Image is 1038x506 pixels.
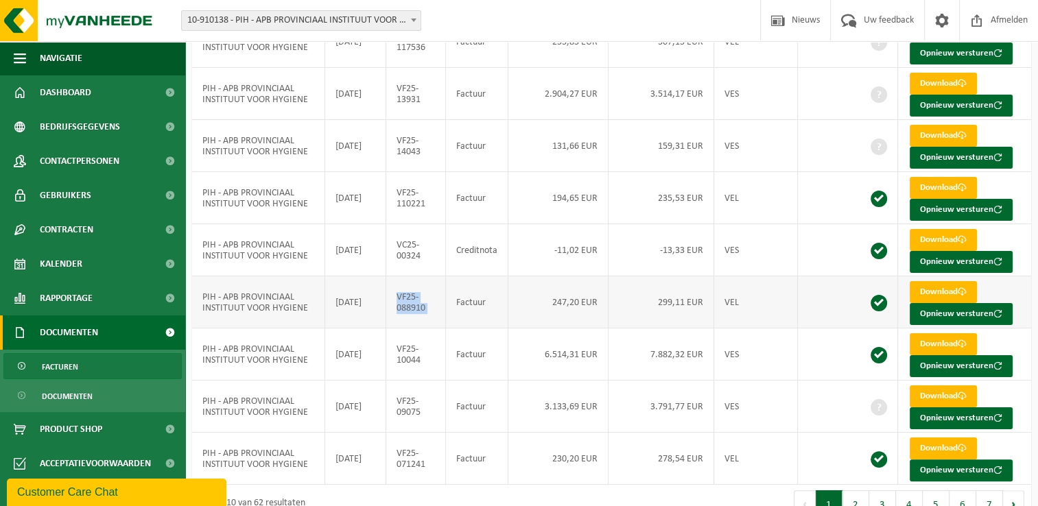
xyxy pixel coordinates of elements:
[446,68,508,120] td: Factuur
[910,407,1013,429] button: Opnieuw versturen
[714,276,798,328] td: VEL
[325,381,386,433] td: [DATE]
[910,73,977,95] a: Download
[910,125,977,147] a: Download
[386,276,446,328] td: VF25-088910
[386,120,446,172] td: VF25-14043
[192,16,325,68] td: PIH - APB PROVINCIAAL INSTITUUT VOOR HYGIENE
[714,433,798,485] td: VEL
[40,281,93,315] span: Rapportage
[714,68,798,120] td: VES
[386,381,446,433] td: VF25-09075
[192,433,325,485] td: PIH - APB PROVINCIAAL INSTITUUT VOOR HYGIENE
[40,110,120,144] span: Bedrijfsgegevens
[609,433,714,485] td: 278,54 EUR
[609,68,714,120] td: 3.514,17 EUR
[42,354,78,380] span: Facturen
[40,247,82,281] span: Kalender
[714,328,798,381] td: VES
[40,41,82,75] span: Navigatie
[609,16,714,68] td: 307,13 EUR
[714,120,798,172] td: VES
[192,172,325,224] td: PIH - APB PROVINCIAAL INSTITUUT VOOR HYGIENE
[386,16,446,68] td: VF25-117536
[192,68,325,120] td: PIH - APB PROVINCIAAL INSTITUUT VOOR HYGIENE
[386,68,446,120] td: VF25-13931
[386,433,446,485] td: VF25-071241
[508,172,609,224] td: 194,65 EUR
[386,224,446,276] td: VC25-00324
[609,172,714,224] td: 235,53 EUR
[40,412,102,446] span: Product Shop
[3,353,182,379] a: Facturen
[446,16,508,68] td: Factuur
[910,303,1013,325] button: Opnieuw versturen
[609,224,714,276] td: -13,33 EUR
[325,16,386,68] td: [DATE]
[508,68,609,120] td: 2.904,27 EUR
[714,224,798,276] td: VES
[609,328,714,381] td: 7.882,32 EUR
[910,251,1013,273] button: Opnieuw versturen
[508,381,609,433] td: 3.133,69 EUR
[508,224,609,276] td: -11,02 EUR
[181,10,421,31] span: 10-910138 - PIH - APB PROVINCIAAL INSTITUUT VOOR HYGIENE - ANTWERPEN
[325,172,386,224] td: [DATE]
[325,328,386,381] td: [DATE]
[40,178,91,213] span: Gebruikers
[325,224,386,276] td: [DATE]
[910,355,1013,377] button: Opnieuw versturen
[609,276,714,328] td: 299,11 EUR
[910,281,977,303] a: Download
[40,213,93,247] span: Contracten
[910,95,1013,117] button: Opnieuw versturen
[446,381,508,433] td: Factuur
[386,172,446,224] td: VF25-110221
[910,459,1013,481] button: Opnieuw versturen
[446,276,508,328] td: Factuur
[42,383,93,409] span: Documenten
[192,381,325,433] td: PIH - APB PROVINCIAAL INSTITUUT VOOR HYGIENE
[40,144,119,178] span: Contactpersonen
[192,328,325,381] td: PIH - APB PROVINCIAAL INSTITUUT VOOR HYGIENE
[714,16,798,68] td: VEL
[508,276,609,328] td: 247,20 EUR
[910,199,1013,221] button: Opnieuw versturen
[192,120,325,172] td: PIH - APB PROVINCIAAL INSTITUUT VOOR HYGIENE
[325,120,386,172] td: [DATE]
[714,381,798,433] td: VES
[508,120,609,172] td: 131,66 EUR
[192,276,325,328] td: PIH - APB PROVINCIAAL INSTITUUT VOOR HYGIENE
[508,433,609,485] td: 230,20 EUR
[325,276,386,328] td: [DATE]
[446,224,508,276] td: Creditnota
[446,120,508,172] td: Factuur
[609,381,714,433] td: 3.791,77 EUR
[910,147,1013,169] button: Opnieuw versturen
[40,446,151,481] span: Acceptatievoorwaarden
[325,68,386,120] td: [DATE]
[446,172,508,224] td: Factuur
[40,75,91,110] span: Dashboard
[910,177,977,199] a: Download
[3,383,182,409] a: Documenten
[446,433,508,485] td: Factuur
[386,328,446,381] td: VF25-10044
[7,476,229,506] iframe: chat widget
[192,224,325,276] td: PIH - APB PROVINCIAAL INSTITUUT VOOR HYGIENE
[182,11,421,30] span: 10-910138 - PIH - APB PROVINCIAAL INSTITUUT VOOR HYGIENE - ANTWERPEN
[714,172,798,224] td: VEL
[910,333,977,355] a: Download
[910,385,977,407] a: Download
[40,315,98,350] span: Documenten
[910,43,1013,64] button: Opnieuw versturen
[508,328,609,381] td: 6.514,31 EUR
[609,120,714,172] td: 159,31 EUR
[325,433,386,485] td: [DATE]
[508,16,609,68] td: 253,83 EUR
[446,328,508,381] td: Factuur
[910,229,977,251] a: Download
[910,437,977,459] a: Download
